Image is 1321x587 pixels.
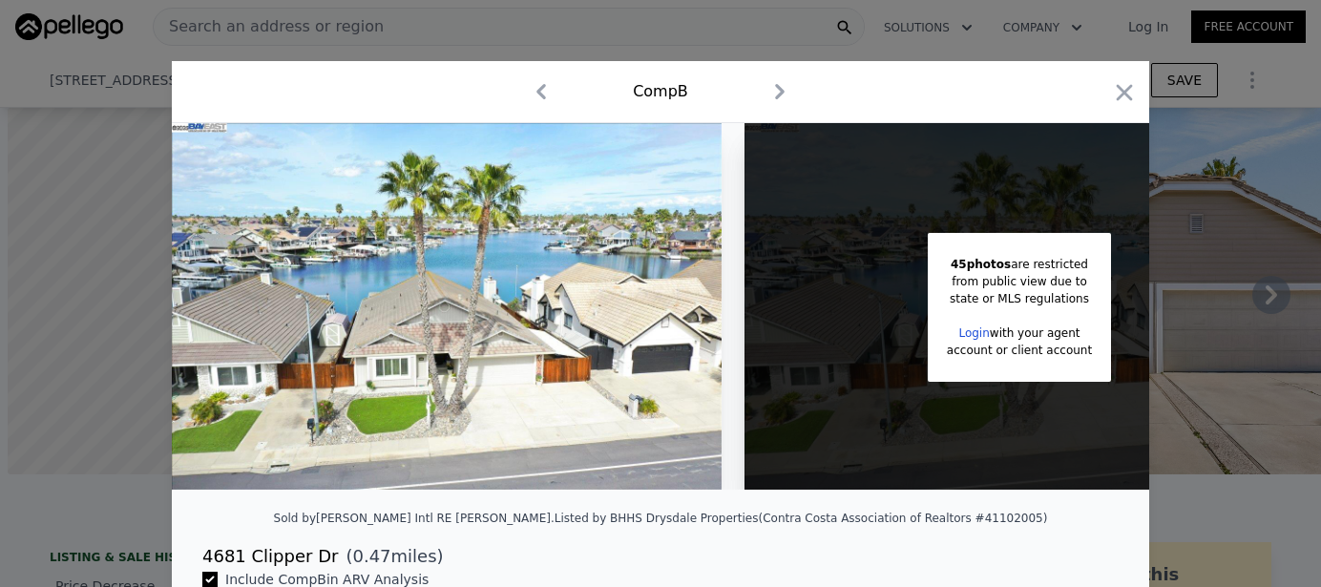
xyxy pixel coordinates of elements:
div: are restricted [947,256,1092,273]
div: Comp B [633,80,688,103]
span: 45 photos [951,258,1011,271]
div: Listed by BHHS Drysdale Properties (Contra Costa Association of Realtors #41102005) [555,512,1048,525]
a: Login [958,326,989,340]
div: state or MLS regulations [947,290,1092,307]
span: 0.47 [352,546,390,566]
img: Property Img [172,123,722,490]
span: Include Comp B in ARV Analysis [218,572,436,587]
span: ( miles) [338,543,443,570]
div: account or client account [947,342,1092,359]
span: with your agent [990,326,1080,340]
div: Sold by [PERSON_NAME] Intl RE [PERSON_NAME] . [274,512,555,525]
div: 4681 Clipper Dr [202,543,338,570]
div: from public view due to [947,273,1092,290]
